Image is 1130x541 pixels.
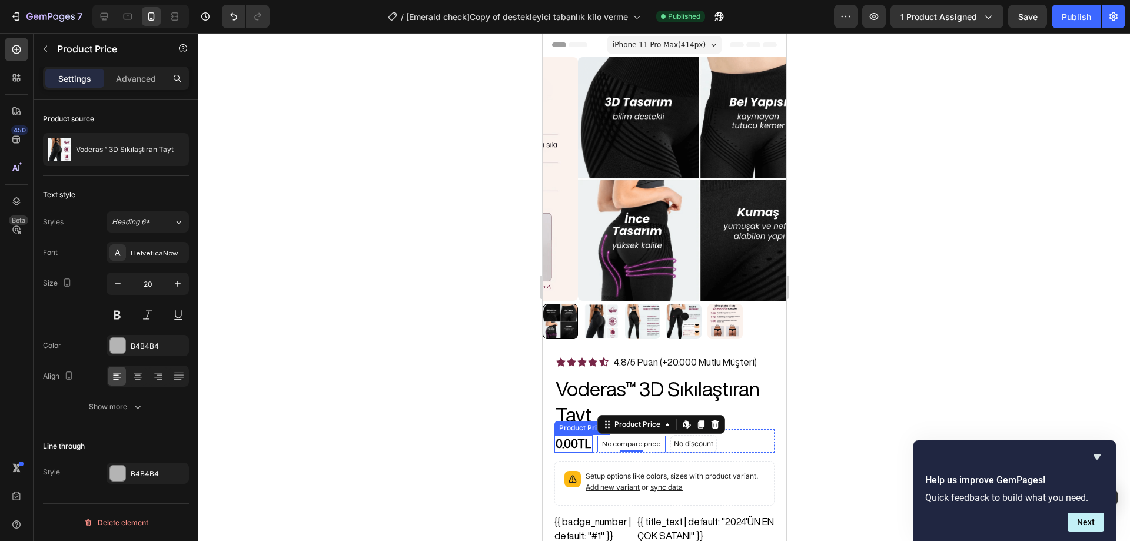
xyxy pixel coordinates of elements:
button: 7 [5,5,88,28]
div: Font [43,247,58,258]
div: Color [43,340,61,351]
button: Delete element [43,513,189,532]
button: Next question [1068,513,1104,532]
div: Publish [1062,11,1091,23]
div: Text style [43,190,75,200]
div: {{ title_text | default: "2024'ÜN EN ÇOK SATANI" }} [95,482,232,510]
iframe: Design area [543,33,786,541]
div: 450 [11,125,28,135]
button: Publish [1052,5,1101,28]
button: Hide survey [1090,450,1104,464]
span: [Emerald check]Copy of destekleyici tabanlık kilo verme [406,11,628,23]
div: B4B4B4 [131,341,186,351]
div: Line through [43,441,85,452]
div: Align [43,369,76,384]
div: Help us improve GemPages! [925,450,1104,532]
h2: Help us improve GemPages! [925,473,1104,487]
div: Style [43,467,60,477]
span: Heading 6* [112,217,150,227]
div: Undo/Redo [222,5,270,28]
p: Quick feedback to build what you need. [925,492,1104,503]
span: Published [668,11,700,22]
p: Settings [58,72,91,85]
button: Heading 6* [107,211,189,233]
div: {{ badge_number | default: "#1" }} [12,482,95,538]
div: HelveticaNowDisplay [131,248,186,258]
div: B4B4B4 [131,469,186,479]
span: 1 product assigned [900,11,977,23]
div: Beta [9,215,28,225]
div: Show more [89,401,144,413]
img: product feature img [48,138,71,161]
button: Save [1008,5,1047,28]
p: Product Price [57,42,157,56]
span: Save [1018,12,1038,22]
p: Voderas™ 3D Sıkılaştıran Tayt [76,145,174,154]
button: 1 product assigned [890,5,1003,28]
span: / [401,11,404,23]
div: Size [43,276,74,291]
p: Advanced [116,72,156,85]
div: Delete element [84,516,148,530]
div: Styles [43,217,64,227]
p: 7 [77,9,82,24]
div: Product source [43,114,94,124]
button: Show more [43,396,189,417]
